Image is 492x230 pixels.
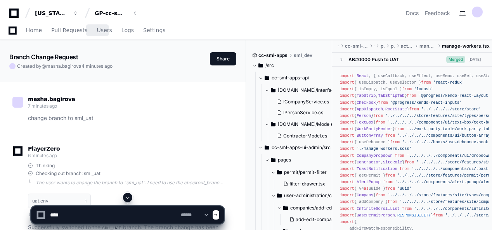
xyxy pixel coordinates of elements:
[468,57,481,62] div: [DATE]
[28,146,60,151] span: PlayerZero
[401,43,413,49] span: active-screen
[92,6,141,20] button: GP-cc-sml-apps
[340,127,354,131] span: import
[340,113,354,118] span: import
[252,59,326,72] button: /src
[258,72,333,84] button: cc-sml-apps-api
[272,144,331,151] span: cc-sml-apps-ui-admin/src
[421,107,481,112] span: '../../../../store/store'
[271,86,275,95] svg: Directory
[385,107,407,112] span: RootState
[357,93,376,98] span: TabStrip
[265,73,269,82] svg: Directory
[340,180,354,184] span: import
[51,28,87,33] span: Pull Requests
[36,170,100,177] span: Checking out branch: sml_uat
[397,186,412,191] span: 'uuid'
[26,22,42,39] a: Home
[395,153,405,158] span: from
[338,43,339,49] span: src
[95,9,128,17] div: GP-cc-sml-apps
[271,166,345,179] button: permit/permit-filter
[283,110,323,116] span: IPersonService.cs
[357,127,392,131] span: WorkPartyMember
[357,120,373,125] span: TextBox
[433,80,464,85] span: 'react-redux'
[265,62,274,69] span: /src
[402,87,412,91] span: from
[340,173,354,178] span: import
[9,53,78,61] app-text-character-animate: Branch Change Request
[289,181,325,187] span: filter-drawer.tsx
[258,61,263,70] svg: Directory
[390,100,462,105] span: '@progress/kendo-react-inputs'
[340,120,354,125] span: import
[419,43,436,49] span: manage-workers
[385,133,395,138] span: from
[407,93,417,98] span: from
[280,179,340,189] button: filter-drawer.tsx
[97,22,112,39] a: Users
[385,186,395,191] span: from
[42,63,46,69] span: @
[383,160,402,165] span: SiteRole
[340,93,354,98] span: import
[271,155,275,165] svg: Directory
[284,192,345,199] span: user-administration/contractor-management
[357,100,376,105] span: Checkbox
[17,63,113,69] span: Created by
[121,22,134,39] a: Logs
[294,52,312,58] span: sml_dev
[340,74,354,78] span: import
[357,107,383,112] span: AppDispatch
[340,153,354,158] span: import
[340,140,354,144] span: import
[271,120,275,129] svg: Directory
[340,160,354,165] span: import
[265,143,269,152] svg: Directory
[277,191,282,200] svg: Directory
[81,63,113,69] span: 4 minutes ago
[348,57,399,63] div: AB#0000 Push to UAT
[28,103,57,109] span: 7 minutes ago
[391,43,395,49] span: permit
[345,43,368,49] span: cc-sml-apps-ui-mobile
[376,120,385,125] span: from
[51,22,87,39] a: Pull Requests
[340,166,354,171] span: import
[97,28,112,33] span: Users
[421,80,431,85] span: from
[357,113,371,118] span: Person
[340,100,354,105] span: import
[390,140,400,144] span: from
[385,173,395,178] span: from
[143,28,165,33] span: Settings
[425,9,450,17] button: Feedback
[409,107,419,112] span: from
[340,146,354,151] span: import
[265,84,339,96] button: [DOMAIN_NAME]/Interfaces
[340,107,354,112] span: import
[357,166,397,171] span: ToastNotification
[400,166,409,171] span: from
[381,43,385,49] span: pages
[357,180,381,184] span: AlertPopup
[265,118,339,130] button: [DOMAIN_NAME]/Models/Responses
[28,114,224,123] p: change branch to sml_uat
[442,43,490,49] span: manage-workers.tsx
[278,121,339,127] span: [DOMAIN_NAME]/Models/Responses
[357,146,412,151] span: './manage-workers.scss'
[284,169,327,175] span: permit/permit-filter
[373,113,383,118] span: from
[265,154,339,166] button: pages
[28,153,57,158] span: 6 minutes ago
[378,93,405,98] span: TabStripTab
[28,96,75,102] span: masha.bagirova
[340,133,354,138] span: import
[357,133,383,138] span: ButtonArray
[278,87,339,93] span: [DOMAIN_NAME]/Interfaces
[46,63,81,69] span: masha.bagirova
[143,22,165,39] a: Settings
[271,189,345,202] button: user-administration/contractor-management
[357,153,392,158] span: CompanyDropdown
